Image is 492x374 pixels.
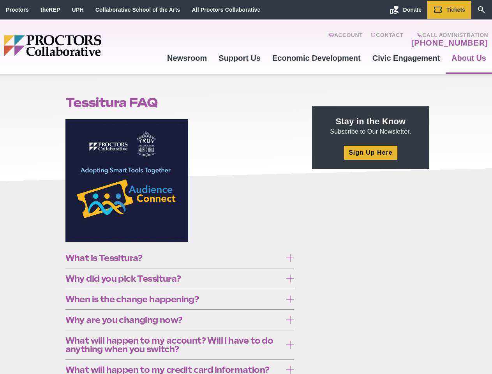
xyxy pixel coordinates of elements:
a: Contact [370,32,404,48]
h1: Tessitura FAQ [65,95,294,110]
a: [PHONE_NUMBER] [411,38,488,48]
iframe: Advertisement [312,178,429,276]
span: What will happen to my account? Will I have to do anything when you switch? [65,336,282,353]
a: Collaborative School of the Arts [95,7,180,13]
a: Search [471,1,492,19]
a: Donate [384,1,427,19]
span: Call Administration [409,32,488,38]
span: Why did you pick Tessitura? [65,274,282,283]
span: What is Tessitura? [65,254,282,262]
p: Subscribe to Our Newsletter. [321,116,420,136]
a: UPH [72,7,84,13]
a: Newsroom [161,48,213,69]
span: Tickets [446,7,465,13]
a: Proctors [6,7,29,13]
a: Support Us [213,48,266,69]
span: Donate [403,7,421,13]
a: Sign Up Here [344,146,397,159]
a: Account [329,32,363,48]
span: When is the change happening? [65,295,282,303]
a: All Proctors Collaborative [192,7,260,13]
a: Tickets [427,1,471,19]
a: Economic Development [266,48,367,69]
span: Why are you changing now? [65,316,282,324]
a: Civic Engagement [367,48,446,69]
a: About Us [446,48,492,69]
a: theREP [41,7,60,13]
span: What will happen to my credit card information? [65,365,282,374]
img: Proctors logo [4,35,161,56]
strong: Stay in the Know [336,116,406,126]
